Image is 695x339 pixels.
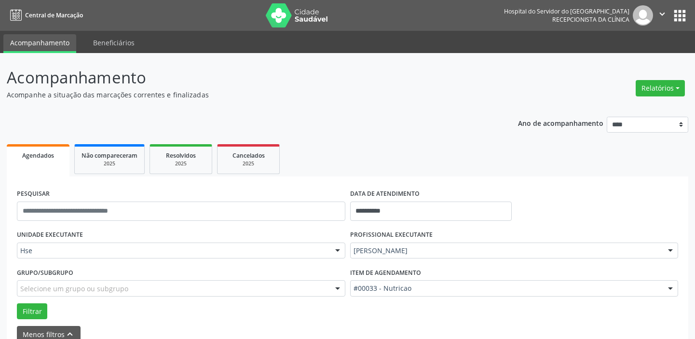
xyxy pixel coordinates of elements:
label: UNIDADE EXECUTANTE [17,228,83,243]
label: DATA DE ATENDIMENTO [350,187,420,202]
a: Central de Marcação [7,7,83,23]
img: img [633,5,653,26]
span: Central de Marcação [25,11,83,19]
span: Resolvidos [166,151,196,160]
div: 2025 [82,160,137,167]
span: Recepcionista da clínica [552,15,629,24]
div: 2025 [157,160,205,167]
span: [PERSON_NAME] [354,246,659,256]
button: Filtrar [17,303,47,320]
button: Relatórios [636,80,685,96]
div: 2025 [224,160,273,167]
button: apps [671,7,688,24]
label: Item de agendamento [350,265,421,280]
a: Beneficiários [86,34,141,51]
span: Selecione um grupo ou subgrupo [20,284,128,294]
p: Acompanhe a situação das marcações correntes e finalizadas [7,90,484,100]
span: #00033 - Nutricao [354,284,659,293]
span: Agendados [22,151,54,160]
button:  [653,5,671,26]
i:  [657,9,668,19]
label: PROFISSIONAL EXECUTANTE [350,228,433,243]
div: Hospital do Servidor do [GEOGRAPHIC_DATA] [504,7,629,15]
span: Não compareceram [82,151,137,160]
label: Grupo/Subgrupo [17,265,73,280]
p: Ano de acompanhamento [518,117,603,129]
span: Hse [20,246,326,256]
span: Cancelados [232,151,265,160]
p: Acompanhamento [7,66,484,90]
a: Acompanhamento [3,34,76,53]
label: PESQUISAR [17,187,50,202]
